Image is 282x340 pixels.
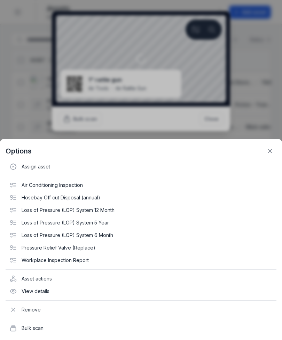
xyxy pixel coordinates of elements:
div: Loss of Pressure (LOP) System 12 Month [6,204,276,216]
div: Workplace Inspection Report [6,254,276,267]
strong: Options [6,146,32,156]
div: Hosebay Off cut Disposal (annual) [6,191,276,204]
div: View details [6,285,276,298]
div: Assign asset [6,160,276,173]
div: Remove [6,303,276,316]
div: Air Conditioning Inspection [6,179,276,191]
div: Loss of Pressure (LOP) System 5 Year [6,216,276,229]
div: Loss of Pressure (LOP) System 6 Month [6,229,276,242]
div: Asset actions [6,272,276,285]
div: Bulk scan [6,322,276,334]
div: Pressure Relief Valve (Replace) [6,242,276,254]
